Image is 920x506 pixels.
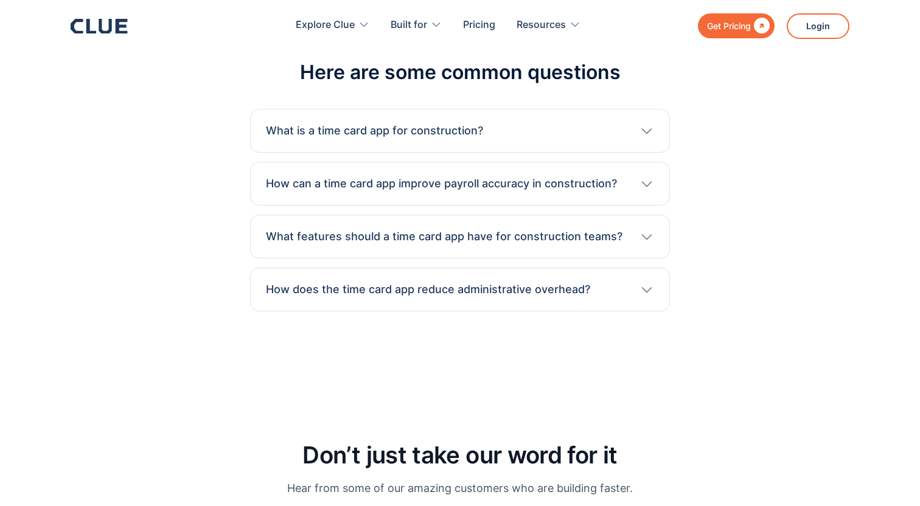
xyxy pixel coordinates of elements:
[266,229,622,244] h3: What features should a time card app have for construction teams?
[300,60,621,85] h2: Here are some common questions
[391,6,427,44] div: Built for
[266,176,617,192] h3: How can a time card app improve payroll accuracy in construction?
[517,6,566,44] div: Resources
[296,6,369,44] div: Explore Clue
[787,13,849,39] a: Login
[296,6,355,44] div: Explore Clue
[266,282,590,297] h3: How does the time card app reduce administrative overhead?
[226,440,694,471] h2: Don’t just take our word for it
[266,123,483,139] h3: What is a time card app for construction?
[751,18,770,33] div: 
[517,6,580,44] div: Resources
[707,18,751,33] div: Get Pricing
[463,6,495,44] a: Pricing
[391,6,442,44] div: Built for
[226,480,694,496] div: Hear from some of our amazing customers who are building faster.
[698,13,775,38] a: Get Pricing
